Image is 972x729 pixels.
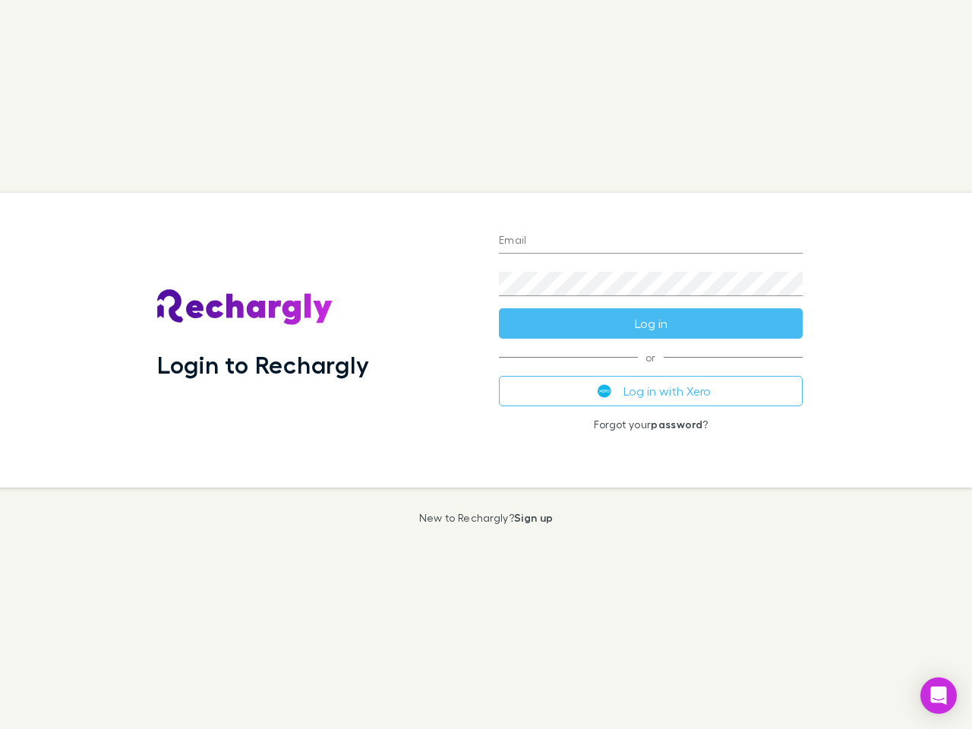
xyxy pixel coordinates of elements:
a: password [651,418,702,431]
img: Xero's logo [598,384,611,398]
img: Rechargly's Logo [157,289,333,326]
span: or [499,357,803,358]
a: Sign up [514,511,553,524]
div: Open Intercom Messenger [920,677,957,714]
p: New to Rechargly? [419,512,554,524]
button: Log in with Xero [499,376,803,406]
button: Log in [499,308,803,339]
h1: Login to Rechargly [157,350,369,379]
p: Forgot your ? [499,418,803,431]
